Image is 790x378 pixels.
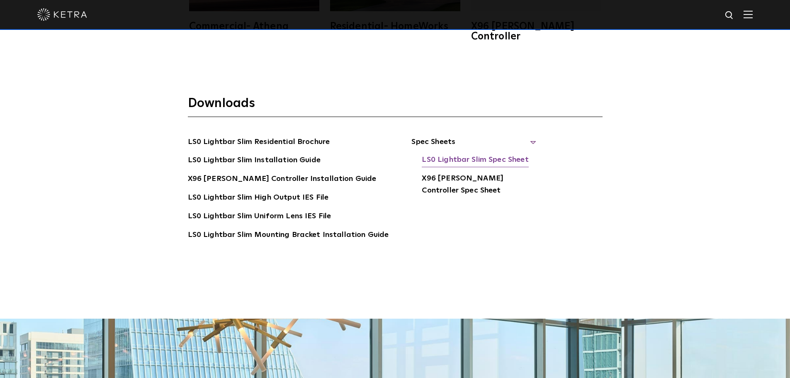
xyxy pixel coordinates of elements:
a: LS0 Lightbar Slim High Output IES File [188,192,329,205]
a: LS0 Lightbar Slim Residential Brochure [188,136,330,149]
div: X96 [PERSON_NAME] Controller [471,22,601,41]
span: Spec Sheets [411,136,536,154]
a: LS0 Lightbar Slim Installation Guide [188,154,321,168]
h3: Downloads [188,95,603,117]
a: X96 [PERSON_NAME] Controller Spec Sheet [422,173,536,198]
a: LS0 Lightbar Slim Mounting Bracket Installation Guide [188,229,389,242]
img: search icon [724,10,735,21]
a: LS0 Lightbar Slim Spec Sheet [422,154,528,167]
img: ketra-logo-2019-white [37,8,87,21]
a: X96 [PERSON_NAME] Controller Installation Guide [188,173,377,186]
img: Hamburger%20Nav.svg [744,10,753,18]
a: LS0 Lightbar Slim Uniform Lens IES File [188,210,331,224]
